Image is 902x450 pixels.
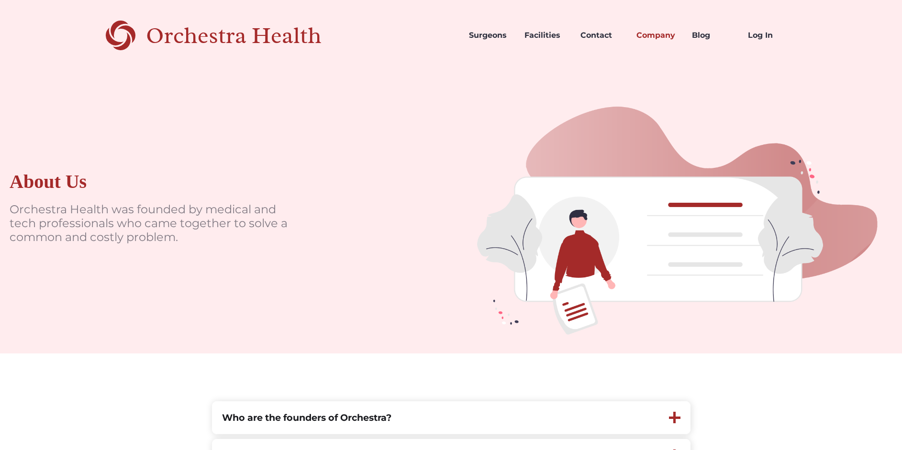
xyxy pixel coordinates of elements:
[573,19,629,52] a: Contact
[629,19,685,52] a: Company
[517,19,573,52] a: Facilities
[10,203,297,244] p: Orchestra Health was founded by medical and tech professionals who came together to solve a commo...
[222,412,391,423] strong: Who are the founders of Orchestra?
[451,71,902,353] img: doctors
[740,19,796,52] a: Log In
[106,19,355,52] a: home
[461,19,517,52] a: Surgeons
[146,26,355,45] div: Orchestra Health
[10,170,87,193] div: About Us
[684,19,740,52] a: Blog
